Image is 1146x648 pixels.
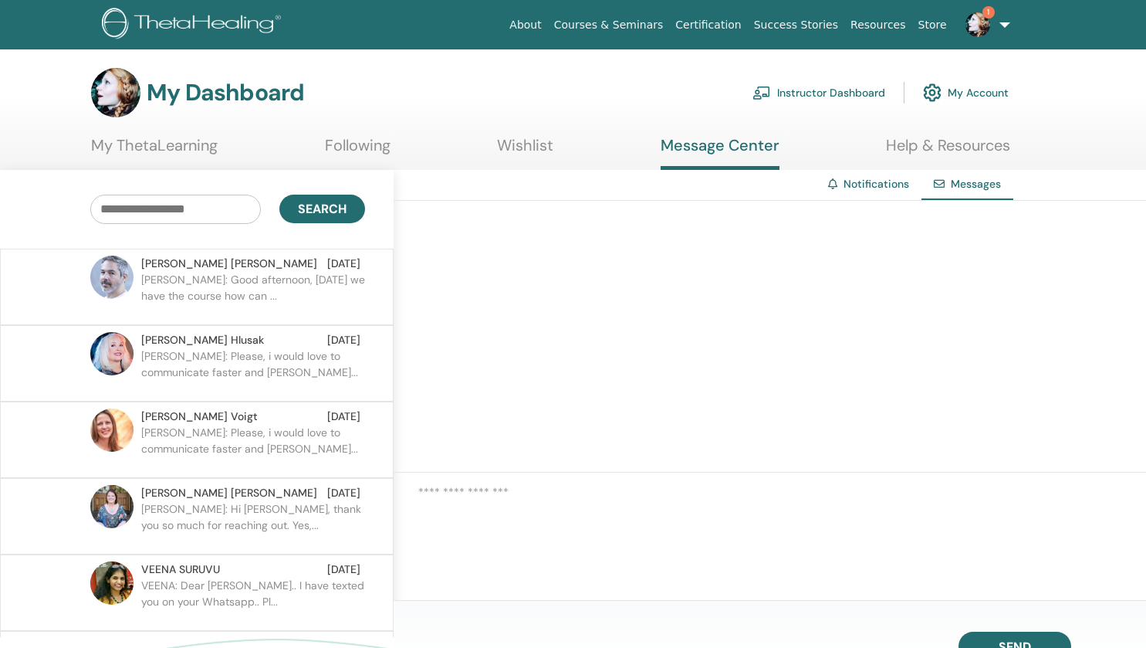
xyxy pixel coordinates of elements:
[923,80,941,106] img: cog.svg
[90,256,134,299] img: default.jpg
[90,485,134,528] img: default.jpg
[141,348,365,395] p: [PERSON_NAME]: Please, i would love to communicate faster and [PERSON_NAME]...
[90,561,134,605] img: default.jpg
[141,332,264,348] span: [PERSON_NAME] Hlusak
[147,79,304,107] h3: My Dashboard
[141,425,365,471] p: [PERSON_NAME]: Please, i would love to communicate faster and [PERSON_NAME]...
[327,409,360,425] span: [DATE]
[497,136,553,166] a: Wishlist
[90,409,134,452] img: default.jpg
[298,201,347,217] span: Search
[90,332,134,375] img: default.jpg
[91,136,218,166] a: My ThetaLearning
[141,578,365,624] p: VEENA: Dear [PERSON_NAME].. I have texted you on your Whatsapp.. Pl...
[327,332,360,348] span: [DATE]
[748,11,844,39] a: Success Stories
[548,11,670,39] a: Courses & Seminars
[965,12,990,37] img: default.jpg
[141,256,317,272] span: [PERSON_NAME] [PERSON_NAME]
[141,501,365,548] p: [PERSON_NAME]: Hi [PERSON_NAME], thank you so much for reaching out. Yes,...
[844,11,912,39] a: Resources
[327,256,360,272] span: [DATE]
[752,76,885,110] a: Instructor Dashboard
[141,409,258,425] span: [PERSON_NAME] Voigt
[327,485,360,501] span: [DATE]
[91,68,140,117] img: default.jpg
[325,136,390,166] a: Following
[669,11,747,39] a: Certification
[141,272,365,318] p: [PERSON_NAME]: Good afternoon, [DATE] we have the course how can ...
[982,6,995,19] span: 1
[843,177,909,191] a: Notifications
[279,195,365,223] button: Search
[886,136,1010,166] a: Help & Resources
[141,561,220,578] span: VEENA SURUVU
[661,136,779,170] a: Message Center
[503,11,547,39] a: About
[141,485,317,501] span: [PERSON_NAME] [PERSON_NAME]
[327,561,360,578] span: [DATE]
[912,11,953,39] a: Store
[923,76,1009,110] a: My Account
[752,86,771,100] img: chalkboard-teacher.svg
[102,8,286,42] img: logo.png
[951,177,1001,191] span: Messages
